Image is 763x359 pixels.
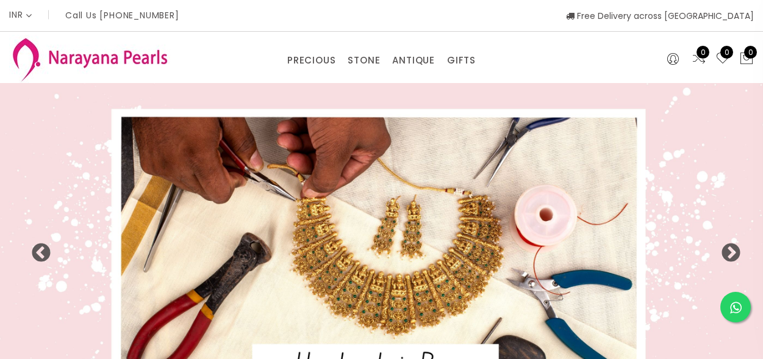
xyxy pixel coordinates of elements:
[447,51,476,70] a: GIFTS
[65,11,179,20] p: Call Us [PHONE_NUMBER]
[715,51,730,67] a: 0
[720,243,733,255] button: Next
[697,46,709,59] span: 0
[566,10,754,22] span: Free Delivery across [GEOGRAPHIC_DATA]
[720,46,733,59] span: 0
[287,51,335,70] a: PRECIOUS
[744,46,757,59] span: 0
[692,51,706,67] a: 0
[30,243,43,255] button: Previous
[739,51,754,67] button: 0
[392,51,435,70] a: ANTIQUE
[348,51,380,70] a: STONE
